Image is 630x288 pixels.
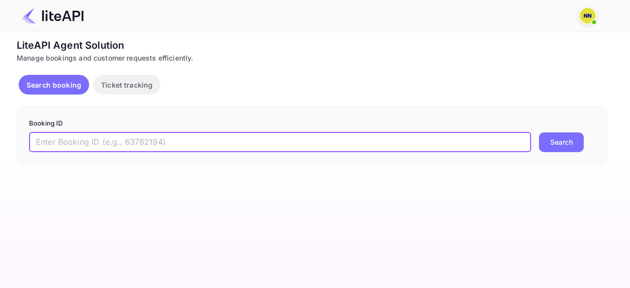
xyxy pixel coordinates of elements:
p: Search booking [27,80,81,90]
input: Enter Booking ID (e.g., 63782194) [29,132,531,152]
p: Ticket tracking [101,80,153,90]
div: Manage bookings and customer requests efficiently. [17,53,607,63]
button: Search [539,132,584,152]
img: LiteAPI Logo [22,8,84,24]
p: Booking ID [29,119,595,128]
div: LiteAPI Agent Solution [17,38,607,53]
img: N/A N/A [580,8,596,24]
